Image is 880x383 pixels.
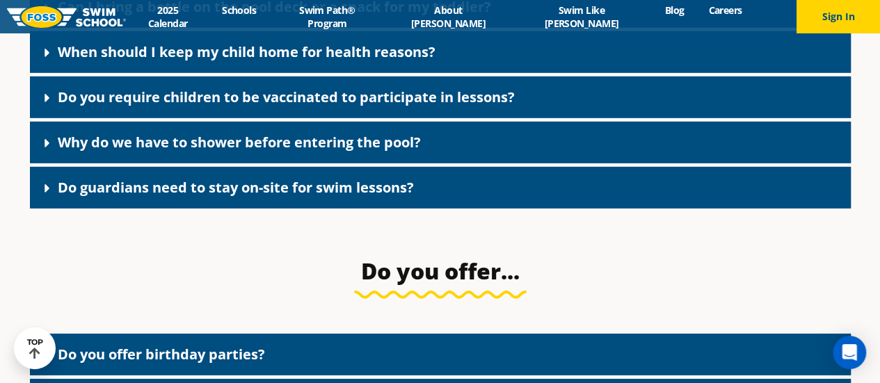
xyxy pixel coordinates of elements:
a: Blog [653,3,696,17]
div: When should I keep my child home for health reasons? [30,31,851,73]
a: 2025 Calendar [126,3,210,30]
div: Do you offer birthday parties? [30,334,851,375]
img: FOSS Swim School Logo [7,6,126,28]
a: About [PERSON_NAME] [386,3,511,30]
h3: Do you offer... [112,257,769,285]
a: Do guardians need to stay on-site for swim lessons? [58,178,414,197]
div: Do you require children to be vaccinated to participate in lessons? [30,76,851,118]
div: Do guardians need to stay on-site for swim lessons? [30,167,851,209]
div: Why do we have to shower before entering the pool? [30,122,851,163]
a: Do you offer birthday parties? [58,345,265,364]
a: Swim Like [PERSON_NAME] [511,3,653,30]
a: Schools [210,3,269,17]
a: Swim Path® Program [269,3,386,30]
a: Do you require children to be vaccinated to participate in lessons? [58,88,515,106]
a: Why do we have to shower before entering the pool? [58,133,421,152]
div: Open Intercom Messenger [833,336,866,369]
a: When should I keep my child home for health reasons? [58,42,435,61]
div: TOP [27,338,43,359]
a: Careers [696,3,754,17]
